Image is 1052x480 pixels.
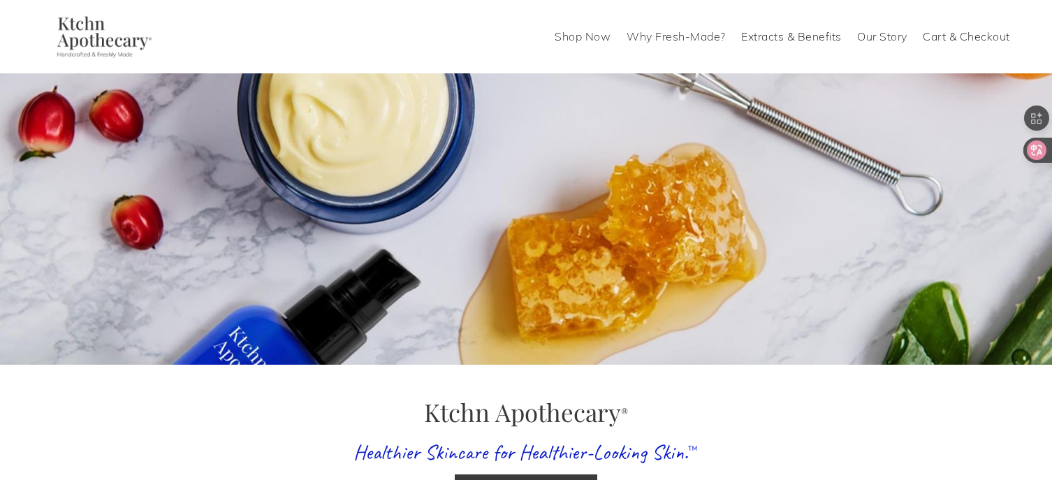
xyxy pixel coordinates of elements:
sup: ™ [688,442,698,456]
a: Shop Now [555,26,611,48]
img: Ktchn Apothecary [42,16,161,58]
sup: ® [621,405,628,419]
span: Healthier Skincare for Healthier-Looking Skin. [353,439,688,465]
a: Cart & Checkout [923,26,1010,48]
a: Extracts & Benefits [741,26,842,48]
a: Why Fresh-Made? [627,26,726,48]
a: Our Story [857,26,907,48]
span: Ktchn Apothecary [424,395,628,428]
